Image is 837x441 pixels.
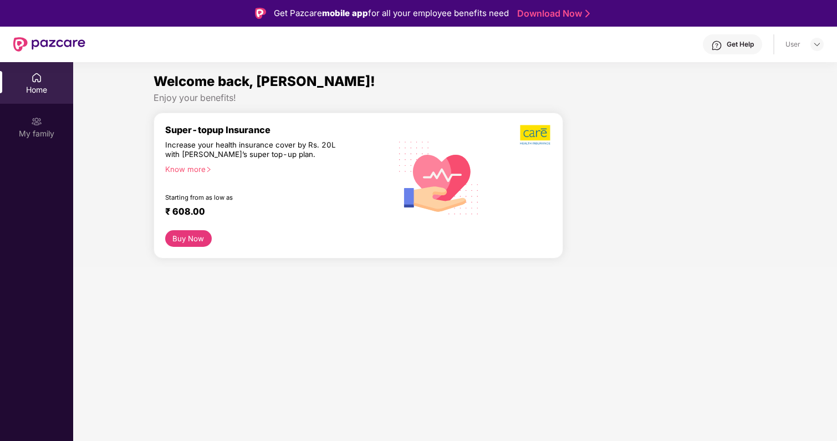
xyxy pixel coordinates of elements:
[255,8,266,19] img: Logo
[711,40,722,51] img: svg+xml;base64,PHN2ZyBpZD0iSGVscC0zMngzMiIgeG1sbnM9Imh0dHA6Ly93d3cudzMub3JnLzIwMDAvc3ZnIiB3aWR0aD...
[165,194,344,201] div: Starting from as low as
[517,8,586,19] a: Download Now
[165,165,384,173] div: Know more
[31,116,42,127] img: svg+xml;base64,PHN2ZyB3aWR0aD0iMjAiIGhlaWdodD0iMjAiIHZpZXdCb3g9IjAgMCAyMCAyMCIgZmlsbD0ibm9uZSIgeG...
[206,166,212,173] span: right
[785,40,800,49] div: User
[391,128,487,226] img: svg+xml;base64,PHN2ZyB4bWxucz0iaHR0cDovL3d3dy53My5vcmcvMjAwMC9zdmciIHhtbG5zOnhsaW5rPSJodHRwOi8vd3...
[585,8,590,19] img: Stroke
[274,7,509,20] div: Get Pazcare for all your employee benefits need
[154,73,375,89] span: Welcome back, [PERSON_NAME]!
[165,140,343,160] div: Increase your health insurance cover by Rs. 20L with [PERSON_NAME]’s super top-up plan.
[165,230,212,247] button: Buy Now
[520,124,552,145] img: b5dec4f62d2307b9de63beb79f102df3.png
[31,72,42,83] img: svg+xml;base64,PHN2ZyBpZD0iSG9tZSIgeG1sbnM9Imh0dHA6Ly93d3cudzMub3JnLzIwMDAvc3ZnIiB3aWR0aD0iMjAiIG...
[165,124,391,135] div: Super-topup Insurance
[165,206,380,219] div: ₹ 608.00
[727,40,754,49] div: Get Help
[813,40,821,49] img: svg+xml;base64,PHN2ZyBpZD0iRHJvcGRvd24tMzJ4MzIiIHhtbG5zPSJodHRwOi8vd3d3LnczLm9yZy8yMDAwL3N2ZyIgd2...
[154,92,757,104] div: Enjoy your benefits!
[13,37,85,52] img: New Pazcare Logo
[322,8,368,18] strong: mobile app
